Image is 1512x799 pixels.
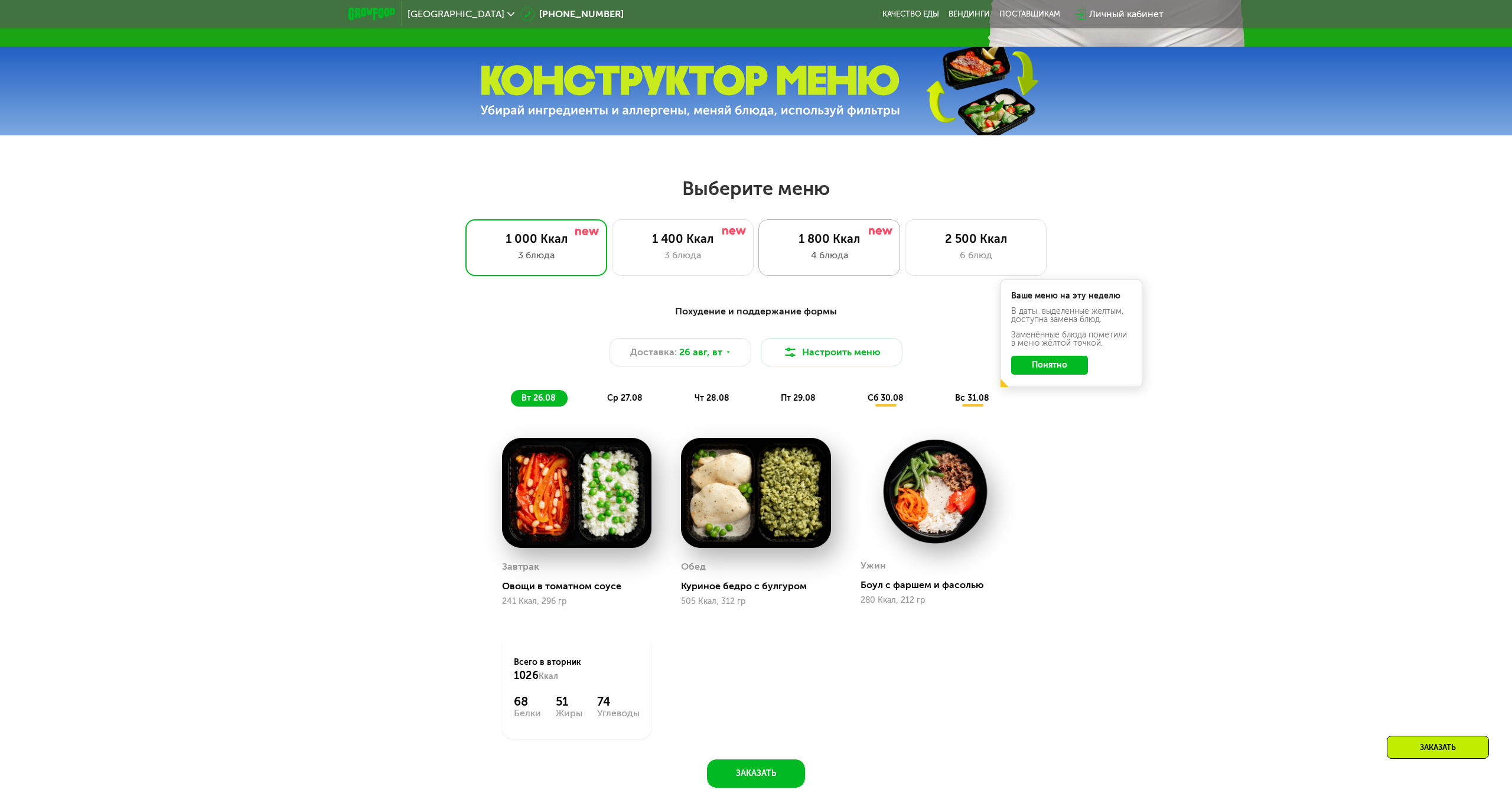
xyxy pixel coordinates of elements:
span: 26 авг, вт [679,345,722,359]
span: Ккал [539,671,558,681]
h2: Выберите меню [38,177,1474,200]
span: [GEOGRAPHIC_DATA] [408,9,504,19]
div: В даты, выделенные желтым, доступна замена блюд. [1011,307,1132,324]
span: вт 26.08 [522,393,556,403]
div: 505 Ккал, 312 гр [681,597,830,606]
div: Личный кабинет [1089,7,1164,21]
div: 51 [556,694,582,709]
div: Похудение и поддержание формы [406,304,1106,319]
div: Углеводы [597,709,640,718]
div: 241 Ккал, 296 гр [502,597,651,606]
span: чт 28.08 [695,393,729,403]
div: Всего в вторник [514,657,640,683]
div: 3 блюда [478,248,595,262]
div: Обед [681,558,706,576]
div: Ваше меню на эту неделю [1011,292,1132,300]
div: 3 блюда [624,248,741,262]
span: 1026 [514,669,539,682]
a: Вендинги [949,9,990,19]
div: 1 800 Ккал [771,232,888,246]
div: 68 [514,694,541,709]
div: Заказать [1387,736,1489,759]
span: ср 27.08 [607,393,643,403]
div: Овощи в томатном соусе [502,580,661,592]
span: сб 30.08 [868,393,904,403]
a: Качество еды [882,9,939,19]
div: Ужин [861,557,886,574]
div: Белки [514,709,541,718]
div: Куриное бедро с булгуром [681,580,840,592]
div: 1 000 Ккал [478,232,595,246]
button: Настроить меню [761,338,902,366]
div: 6 блюд [917,248,1034,262]
div: 2 500 Ккал [917,232,1034,246]
div: 4 блюда [771,248,888,262]
div: Боул с фаршем и фасолью [861,579,1019,591]
div: 1 400 Ккал [624,232,741,246]
div: Заменённые блюда пометили в меню жёлтой точкой. [1011,331,1132,347]
span: вс 31.08 [955,393,989,403]
div: 280 Ккал, 212 гр [861,596,1010,605]
div: 74 [597,694,640,709]
span: пт 29.08 [781,393,816,403]
span: Доставка: [630,345,677,359]
div: Жиры [556,709,582,718]
div: поставщикам [999,9,1060,19]
button: Понятно [1011,356,1088,375]
button: Заказать [707,759,805,788]
a: [PHONE_NUMBER] [520,7,624,21]
div: Завтрак [502,558,539,576]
